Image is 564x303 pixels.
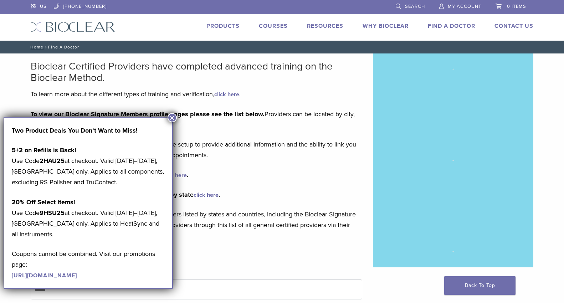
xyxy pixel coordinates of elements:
[40,157,65,165] strong: 2HAU25
[12,272,77,279] a: [URL][DOMAIN_NAME]
[12,145,165,188] p: Use Code at checkout. Valid [DATE]–[DATE], [GEOGRAPHIC_DATA] only. Applies to all components, exc...
[168,113,177,122] button: Close
[444,276,516,295] a: Back To Top
[12,248,165,281] p: Coupons cannot be combined. Visit our promotions page:
[12,197,165,240] p: Use Code at checkout. Valid [DATE]–[DATE], [GEOGRAPHIC_DATA] only. Applies to HeatSync and all in...
[12,198,75,206] strong: 20% Off Select Items!
[12,146,76,154] strong: 5+2 on Refills is Back!
[40,209,65,217] strong: 9HSU25
[12,127,138,134] strong: Two Product Deals You Don’t Want to Miss!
